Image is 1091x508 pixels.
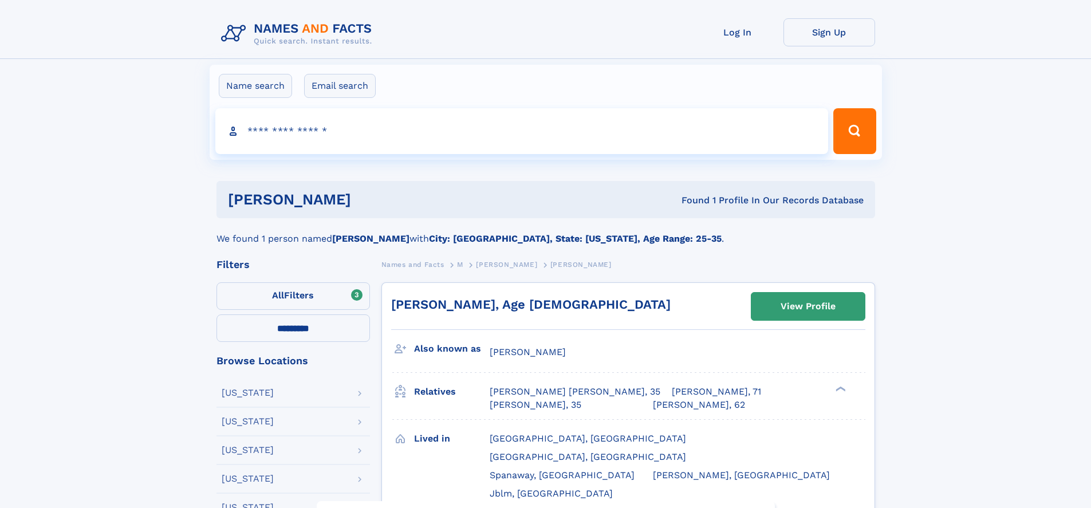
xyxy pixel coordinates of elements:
a: [PERSON_NAME] [476,257,537,271]
span: [PERSON_NAME] [490,346,566,357]
a: [PERSON_NAME], 35 [490,399,581,411]
div: We found 1 person named with . [216,218,875,246]
span: All [272,290,284,301]
div: ❯ [833,385,846,393]
a: Log In [692,18,783,46]
a: [PERSON_NAME], 71 [672,385,761,398]
label: Name search [219,74,292,98]
h3: Lived in [414,429,490,448]
span: [PERSON_NAME], [GEOGRAPHIC_DATA] [653,470,830,481]
div: [US_STATE] [222,388,274,397]
div: Browse Locations [216,356,370,366]
h1: [PERSON_NAME] [228,192,517,207]
span: Jblm, [GEOGRAPHIC_DATA] [490,488,613,499]
div: [US_STATE] [222,446,274,455]
span: [PERSON_NAME] [476,261,537,269]
div: Found 1 Profile In Our Records Database [516,194,864,207]
img: Logo Names and Facts [216,18,381,49]
span: M [457,261,463,269]
span: [GEOGRAPHIC_DATA], [GEOGRAPHIC_DATA] [490,451,686,462]
div: [US_STATE] [222,417,274,426]
div: Filters [216,259,370,270]
input: search input [215,108,829,154]
a: Names and Facts [381,257,444,271]
span: [GEOGRAPHIC_DATA], [GEOGRAPHIC_DATA] [490,433,686,444]
a: M [457,257,463,271]
a: [PERSON_NAME], 62 [653,399,745,411]
button: Search Button [833,108,876,154]
a: [PERSON_NAME] [PERSON_NAME], 35 [490,385,660,398]
label: Email search [304,74,376,98]
h3: Also known as [414,339,490,359]
a: View Profile [751,293,865,320]
span: [PERSON_NAME] [550,261,612,269]
span: Spanaway, [GEOGRAPHIC_DATA] [490,470,635,481]
a: [PERSON_NAME], Age [DEMOGRAPHIC_DATA] [391,297,671,312]
div: View Profile [781,293,836,320]
a: Sign Up [783,18,875,46]
label: Filters [216,282,370,310]
b: City: [GEOGRAPHIC_DATA], State: [US_STATE], Age Range: 25-35 [429,233,722,244]
b: [PERSON_NAME] [332,233,409,244]
div: [US_STATE] [222,474,274,483]
h3: Relatives [414,382,490,401]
